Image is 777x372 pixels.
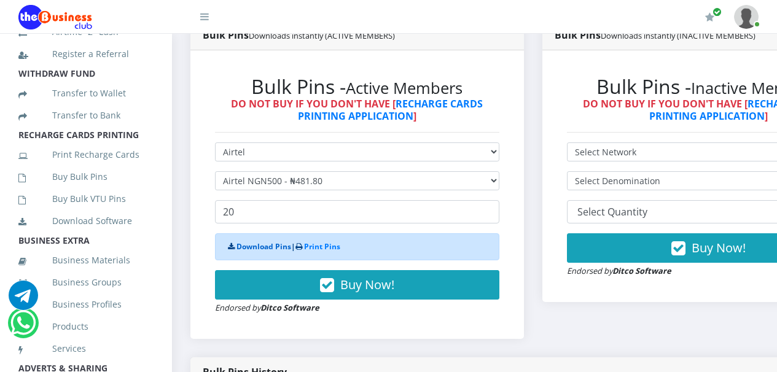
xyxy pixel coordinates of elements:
[215,75,499,98] h2: Bulk Pins -
[601,30,756,41] small: Downloads instantly (INACTIVE MEMBERS)
[236,241,291,252] a: Download Pins
[260,302,319,313] strong: Ditco Software
[713,7,722,17] span: Renew/Upgrade Subscription
[18,312,154,341] a: Products
[18,141,154,169] a: Print Recharge Cards
[734,5,759,29] img: User
[18,335,154,363] a: Services
[612,265,671,276] strong: Ditco Software
[249,30,395,41] small: Downloads instantly (ACTIVE MEMBERS)
[10,317,36,338] a: Chat for support
[18,290,154,319] a: Business Profiles
[231,97,483,122] strong: DO NOT BUY IF YOU DON'T HAVE [ ]
[18,40,154,68] a: Register a Referral
[18,101,154,130] a: Transfer to Bank
[304,241,340,252] a: Print Pins
[9,290,38,310] a: Chat for support
[18,5,92,29] img: Logo
[215,270,499,300] button: Buy Now!
[215,200,499,223] input: Enter Quantity
[18,163,154,191] a: Buy Bulk Pins
[340,276,394,293] span: Buy Now!
[18,79,154,107] a: Transfer to Wallet
[567,265,671,276] small: Endorsed by
[18,246,154,274] a: Business Materials
[346,77,463,99] small: Active Members
[705,12,714,22] i: Renew/Upgrade Subscription
[298,97,483,122] a: RECHARGE CARDS PRINTING APPLICATION
[18,185,154,213] a: Buy Bulk VTU Pins
[228,241,340,252] strong: |
[215,302,319,313] small: Endorsed by
[692,239,746,256] span: Buy Now!
[18,268,154,296] a: Business Groups
[18,207,154,235] a: Download Software
[203,28,395,42] strong: Bulk Pins
[555,28,756,42] strong: Bulk Pins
